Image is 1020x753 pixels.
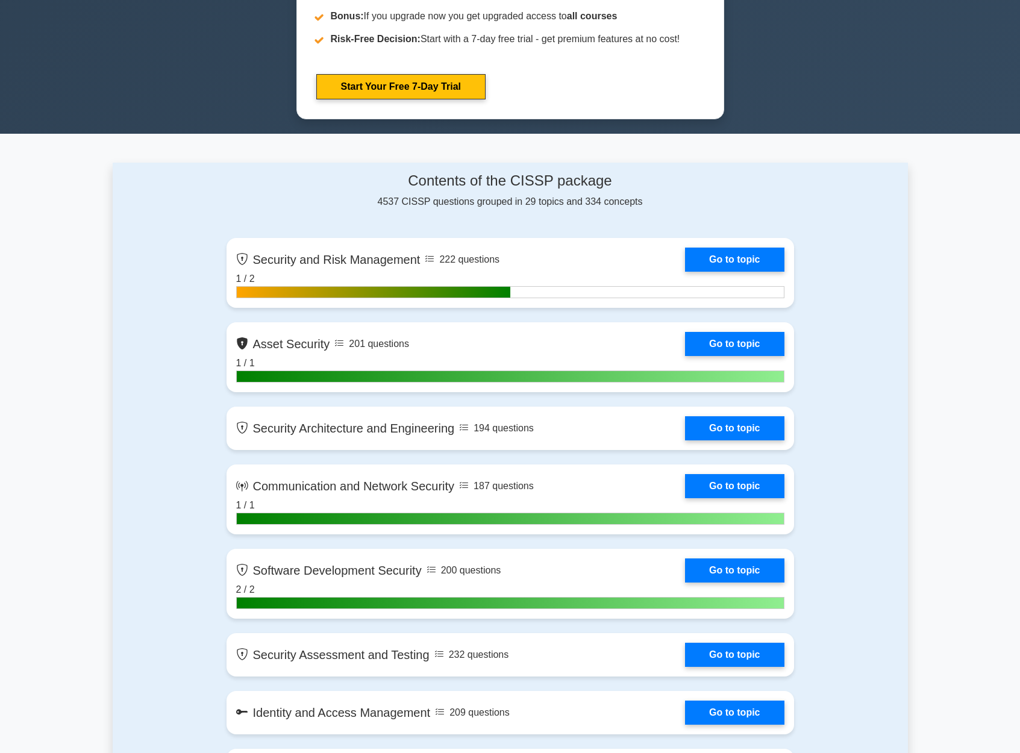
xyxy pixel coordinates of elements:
[685,416,784,440] a: Go to topic
[685,701,784,725] a: Go to topic
[227,172,794,190] h4: Contents of the CISSP package
[227,172,794,209] div: 4537 CISSP questions grouped in 29 topics and 334 concepts
[685,474,784,498] a: Go to topic
[685,332,784,356] a: Go to topic
[685,643,784,667] a: Go to topic
[685,558,784,583] a: Go to topic
[316,74,486,99] a: Start Your Free 7-Day Trial
[685,248,784,272] a: Go to topic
